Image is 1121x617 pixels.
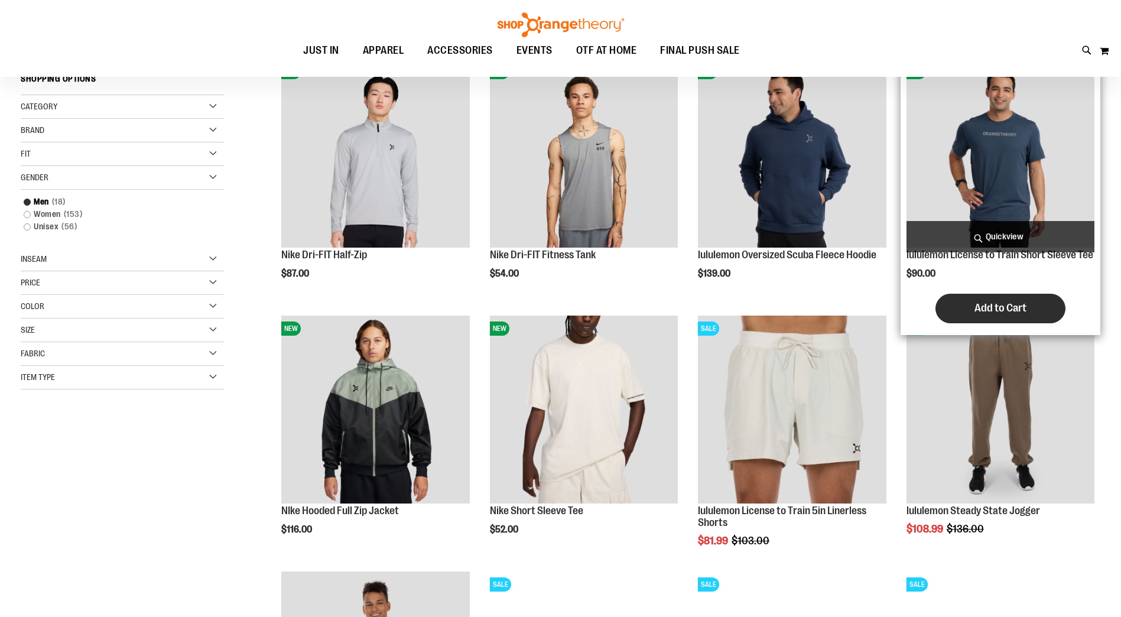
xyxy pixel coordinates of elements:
[906,316,1094,505] a: lululemon Steady State JoggerSALE
[415,37,505,64] a: ACCESSORIES
[351,37,416,64] a: APPAREL
[906,316,1094,504] img: lululemon Steady State Jogger
[281,524,314,535] span: $116.00
[490,524,520,535] span: $52.00
[490,322,509,336] span: NEW
[698,316,886,504] img: lululemon License to Train 5in Linerless Shorts
[490,577,511,592] span: SALE
[906,59,1094,249] a: lululemon License to Train Short Sleeve TeeNEW
[21,349,45,358] span: Fabric
[698,249,876,261] a: lululemon Oversized Scuba Fleece Hoodie
[698,59,886,249] a: lululemon Oversized Scuba Fleece HoodieNEW
[490,316,678,505] a: Nike Short Sleeve TeeNEW
[281,268,311,279] span: $87.00
[490,316,678,504] img: Nike Short Sleeve Tee
[698,577,719,592] span: SALE
[660,37,740,64] span: FINAL PUSH SALE
[21,301,44,311] span: Color
[363,37,404,64] span: APPAREL
[698,268,732,279] span: $139.00
[427,37,493,64] span: ACCESSORIES
[281,316,469,505] a: NIke Hooded Full Zip JacketNEW
[490,505,583,517] a: Nike Short Sleeve Tee
[947,523,986,535] span: $136.00
[21,372,55,382] span: Item Type
[732,535,771,547] span: $103.00
[21,278,40,287] span: Price
[59,220,80,233] span: 56
[906,59,1094,247] img: lululemon License to Train Short Sleeve Tee
[698,535,730,547] span: $81.99
[484,310,684,565] div: product
[906,221,1094,252] a: Quickview
[648,37,752,64] a: FINAL PUSH SALE
[21,325,35,335] span: Size
[692,53,892,308] div: product
[21,102,57,111] span: Category
[281,59,469,249] a: Nike Dri-FIT Half-ZipNEW
[490,59,678,247] img: Nike Dri-FIT Fitness Tank
[906,523,945,535] span: $108.99
[906,249,1093,261] a: lululemon License to Train Short Sleeve Tee
[906,268,937,279] span: $90.00
[698,322,719,336] span: SALE
[275,53,475,308] div: product
[576,37,637,64] span: OTF AT HOME
[692,310,892,577] div: product
[906,577,928,592] span: SALE
[698,59,886,247] img: lululemon Oversized Scuba Fleece Hoodie
[18,208,213,220] a: Women153
[505,37,564,64] a: EVENTS
[18,196,213,208] a: Men18
[901,310,1100,565] div: product
[275,310,475,565] div: product
[564,37,649,64] a: OTF AT HOME
[490,268,521,279] span: $54.00
[21,173,48,182] span: Gender
[18,220,213,233] a: Unisex56
[484,53,684,308] div: product
[490,249,596,261] a: Nike Dri-FIT Fitness Tank
[935,294,1065,323] button: Add to Cart
[21,69,224,95] strong: Shopping Options
[496,12,626,37] img: Shop Orangetheory
[291,37,351,64] a: JUST IN
[281,59,469,247] img: Nike Dri-FIT Half-Zip
[698,316,886,505] a: lululemon License to Train 5in Linerless ShortsSALE
[698,505,866,528] a: lululemon License to Train 5in Linerless Shorts
[974,301,1026,314] span: Add to Cart
[281,316,469,504] img: NIke Hooded Full Zip Jacket
[49,196,69,208] span: 18
[21,149,31,158] span: Fit
[281,505,399,517] a: NIke Hooded Full Zip Jacket
[490,59,678,249] a: Nike Dri-FIT Fitness TankNEW
[901,53,1100,335] div: product
[281,249,367,261] a: Nike Dri-FIT Half-Zip
[21,254,47,264] span: Inseam
[21,125,44,135] span: Brand
[906,505,1040,517] a: lululemon Steady State Jogger
[61,208,86,220] span: 153
[516,37,553,64] span: EVENTS
[281,322,301,336] span: NEW
[303,37,339,64] span: JUST IN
